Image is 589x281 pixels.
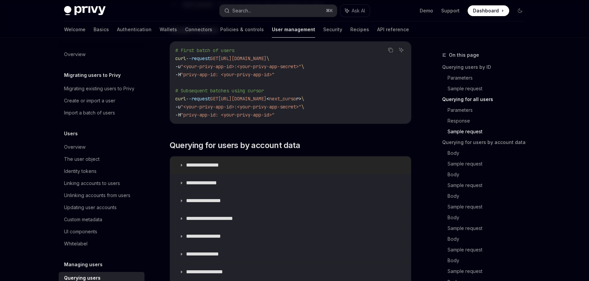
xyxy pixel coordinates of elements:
span: "privy-app-id: <your-privy-app-id>" [181,112,275,118]
div: Overview [64,50,85,58]
span: curl [175,55,186,61]
span: r [296,96,299,102]
a: Basics [94,21,109,38]
span: GET [210,55,218,61]
div: The user object [64,155,100,163]
a: Parameters [448,105,531,115]
div: Migrating existing users to Privy [64,85,134,93]
div: Identity tokens [64,167,97,175]
span: On this page [449,51,479,59]
a: Dashboard [468,5,509,16]
span: Dashboard [473,7,499,14]
span: -u [175,104,181,110]
a: Updating user accounts [59,201,144,214]
div: Import a batch of users [64,109,115,117]
a: Connectors [185,21,212,38]
a: Import a batch of users [59,107,144,119]
a: The user object [59,153,144,165]
a: Querying for users by account data [442,137,531,148]
div: Custom metadata [64,216,102,224]
span: ⌘ K [326,8,333,13]
a: Create or import a user [59,95,144,107]
a: Body [448,234,531,244]
button: Copy the contents from the code block [386,46,395,54]
span: curl [175,96,186,102]
span: \ [267,55,269,61]
div: Search... [232,7,251,15]
a: Overview [59,48,144,60]
span: Ask AI [352,7,365,14]
a: Overview [59,141,144,153]
a: User management [272,21,315,38]
span: > [299,96,301,102]
a: Identity tokens [59,165,144,177]
a: Sample request [448,158,531,169]
a: Wallets [160,21,177,38]
a: API reference [377,21,409,38]
a: Body [448,191,531,201]
button: Ask AI [340,5,370,17]
button: Search...⌘K [220,5,337,17]
a: Policies & controls [220,21,264,38]
span: [URL][DOMAIN_NAME] [218,55,267,61]
span: # Subsequent batches using cursor [175,88,264,94]
a: Sample request [448,180,531,191]
div: Create or import a user [64,97,115,105]
div: Overview [64,143,85,151]
a: Sample request [448,83,531,94]
img: dark logo [64,6,106,15]
span: -H [175,72,181,78]
a: Sample request [448,201,531,212]
a: Sample request [448,223,531,234]
a: Body [448,169,531,180]
a: Whitelabel [59,238,144,250]
span: Querying for users by account data [170,140,300,151]
a: Querying users by ID [442,62,531,73]
span: "privy-app-id: <your-privy-app-id>" [181,72,275,78]
span: next_curso [269,96,296,102]
h5: Managing users [64,261,103,269]
a: Authentication [117,21,152,38]
a: Body [448,212,531,223]
span: \ [301,96,304,102]
a: Linking accounts to users [59,177,144,189]
span: \ [301,104,304,110]
a: Demo [420,7,433,14]
div: Linking accounts to users [64,179,120,187]
a: Body [448,148,531,158]
a: Response [448,115,531,126]
h5: Migrating users to Privy [64,71,121,79]
a: UI components [59,226,144,238]
a: Welcome [64,21,85,38]
span: -H [175,112,181,118]
span: "<your-privy-app-id>:<your-privy-app-secret>" [181,63,301,69]
button: Toggle dark mode [515,5,525,16]
span: \ [301,63,304,69]
span: # First batch of users [175,47,234,53]
span: [URL][DOMAIN_NAME] [218,96,267,102]
span: --request [186,96,210,102]
a: Security [323,21,342,38]
a: Sample request [448,266,531,277]
a: Recipes [350,21,369,38]
h5: Users [64,130,78,138]
a: Parameters [448,73,531,83]
a: Querying for all users [442,94,531,105]
div: Whitelabel [64,240,87,248]
a: Unlinking accounts from users [59,189,144,201]
a: Sample request [448,126,531,137]
a: Sample request [448,244,531,255]
a: Body [448,255,531,266]
div: Unlinking accounts from users [64,191,130,199]
span: "<your-privy-app-id>:<your-privy-app-secret>" [181,104,301,110]
span: -u [175,63,181,69]
span: --request [186,55,210,61]
div: UI components [64,228,97,236]
a: Support [441,7,460,14]
button: Ask AI [397,46,406,54]
span: GET [210,96,218,102]
a: Migrating existing users to Privy [59,83,144,95]
div: Updating user accounts [64,203,117,212]
a: Custom metadata [59,214,144,226]
span: < [267,96,269,102]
